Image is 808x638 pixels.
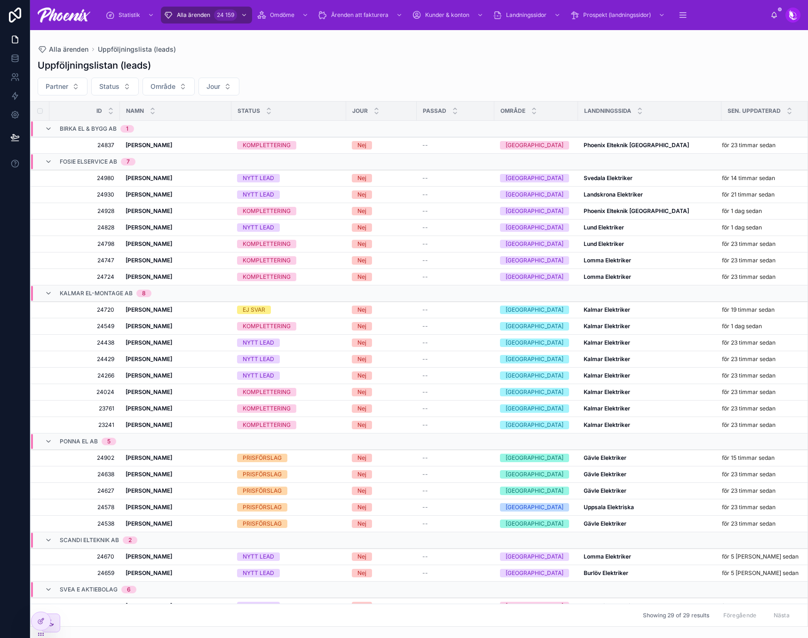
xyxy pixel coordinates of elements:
[422,454,489,462] a: --
[584,339,716,347] a: Kalmar Elektriker
[584,388,716,396] a: Kalmar Elektriker
[243,371,274,380] div: NYTT LEAD
[126,454,172,461] strong: [PERSON_NAME]
[243,355,274,363] div: NYTT LEAD
[357,223,366,232] div: Nej
[506,322,563,331] div: [GEOGRAPHIC_DATA]
[584,388,630,395] strong: Kalmar Elektriker
[422,323,489,330] a: --
[126,421,226,429] a: [PERSON_NAME]
[61,323,114,330] span: 24549
[352,174,411,182] a: Nej
[126,224,226,231] a: [PERSON_NAME]
[38,45,88,54] a: Alla ärenden
[237,256,341,265] a: KOMPLETTERING
[61,191,114,198] a: 24930
[357,207,366,215] div: Nej
[500,207,572,215] a: [GEOGRAPHIC_DATA]
[500,190,572,199] a: [GEOGRAPHIC_DATA]
[243,322,291,331] div: KOMPLETTERING
[584,240,624,247] strong: Lund Elektriker
[584,224,624,231] strong: Lund Elektriker
[506,190,563,199] div: [GEOGRAPHIC_DATA]
[584,306,630,313] strong: Kalmar Elektriker
[506,256,563,265] div: [GEOGRAPHIC_DATA]
[500,454,572,462] a: [GEOGRAPHIC_DATA]
[61,454,114,462] a: 24902
[422,224,428,231] span: --
[584,421,716,429] a: Kalmar Elektriker
[126,421,172,428] strong: [PERSON_NAME]
[61,405,114,412] a: 23761
[506,306,563,314] div: [GEOGRAPHIC_DATA]
[352,223,411,232] a: Nej
[61,174,114,182] a: 24980
[422,306,428,314] span: --
[237,223,341,232] a: NYTT LEAD
[126,224,172,231] strong: [PERSON_NAME]
[126,355,226,363] a: [PERSON_NAME]
[243,404,291,413] div: KOMPLETTERING
[584,174,633,181] strong: Svedala Elektriker
[722,372,776,379] p: för 23 timmar sedan
[722,191,775,198] p: för 21 timmar sedan
[584,207,716,215] a: Phoenix Elteknik [GEOGRAPHIC_DATA]
[584,405,630,412] strong: Kalmar Elektriker
[61,339,114,347] a: 24438
[722,355,776,363] p: för 23 timmar sedan
[722,306,775,314] p: för 19 timmar sedan
[722,224,762,231] p: för 1 dag sedan
[422,142,489,149] a: --
[126,355,172,362] strong: [PERSON_NAME]
[352,421,411,429] a: Nej
[357,141,366,150] div: Nej
[422,224,489,231] a: --
[99,82,119,91] span: Status
[126,207,226,215] a: [PERSON_NAME]
[584,421,630,428] strong: Kalmar Elektriker
[584,323,630,330] strong: Kalmar Elektriker
[506,273,563,281] div: [GEOGRAPHIC_DATA]
[126,207,172,214] strong: [PERSON_NAME]
[237,174,341,182] a: NYTT LEAD
[126,405,172,412] strong: [PERSON_NAME]
[584,355,716,363] a: Kalmar Elektriker
[425,11,469,19] span: Kunder & konton
[422,191,428,198] span: --
[422,273,428,281] span: --
[422,388,489,396] a: --
[61,355,114,363] a: 24429
[177,11,210,19] span: Alla ärenden
[126,306,172,313] strong: [PERSON_NAME]
[506,141,563,150] div: [GEOGRAPHIC_DATA]
[357,273,366,281] div: Nej
[61,257,114,264] a: 24747
[422,405,428,412] span: --
[352,322,411,331] a: Nej
[98,45,176,54] a: Uppföljningslista (leads)
[206,82,220,91] span: Jour
[61,388,114,396] a: 24024
[584,323,716,330] a: Kalmar Elektriker
[422,240,428,248] span: --
[422,257,428,264] span: --
[506,454,563,462] div: [GEOGRAPHIC_DATA]
[119,11,140,19] span: Statistik
[98,5,770,25] div: scrollable content
[61,142,114,149] a: 24837
[237,339,341,347] a: NYTT LEAD
[352,339,411,347] a: Nej
[357,388,366,396] div: Nej
[126,306,226,314] a: [PERSON_NAME]
[60,125,117,133] span: Birka EL & Bygg AB
[422,421,428,429] span: --
[422,240,489,248] a: --
[237,322,341,331] a: KOMPLETTERING
[243,421,291,429] div: KOMPLETTERING
[506,388,563,396] div: [GEOGRAPHIC_DATA]
[126,323,226,330] a: [PERSON_NAME]
[567,7,670,24] a: Prospekt (landningssidor)
[506,421,563,429] div: [GEOGRAPHIC_DATA]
